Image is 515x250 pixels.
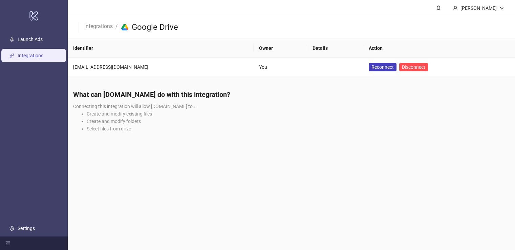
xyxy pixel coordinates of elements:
span: user [453,6,458,11]
th: Owner [254,39,307,58]
div: [EMAIL_ADDRESS][DOMAIN_NAME] [73,63,248,71]
th: Details [307,39,363,58]
li: / [115,22,118,33]
span: menu-fold [5,241,10,246]
h3: Google Drive [132,22,178,33]
li: Create and modify folders [87,118,510,125]
h4: What can [DOMAIN_NAME] do with this integration? [73,90,510,99]
button: Reconnect [369,63,396,71]
div: [PERSON_NAME] [458,4,499,12]
span: Connecting this integration will allow [DOMAIN_NAME] to... [73,104,197,109]
th: Action [363,39,515,58]
a: Launch Ads [18,37,43,42]
a: Integrations [18,53,43,58]
a: Settings [18,226,35,231]
th: Identifier [68,39,254,58]
div: You [259,63,302,71]
li: Create and modify existing files [87,110,510,118]
span: down [499,6,504,11]
a: Integrations [83,22,114,29]
span: Reconnect [371,64,394,70]
button: Disconnect [399,63,428,71]
span: Disconnect [402,64,425,70]
span: bell [436,5,441,10]
li: Select files from drive [87,125,510,132]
